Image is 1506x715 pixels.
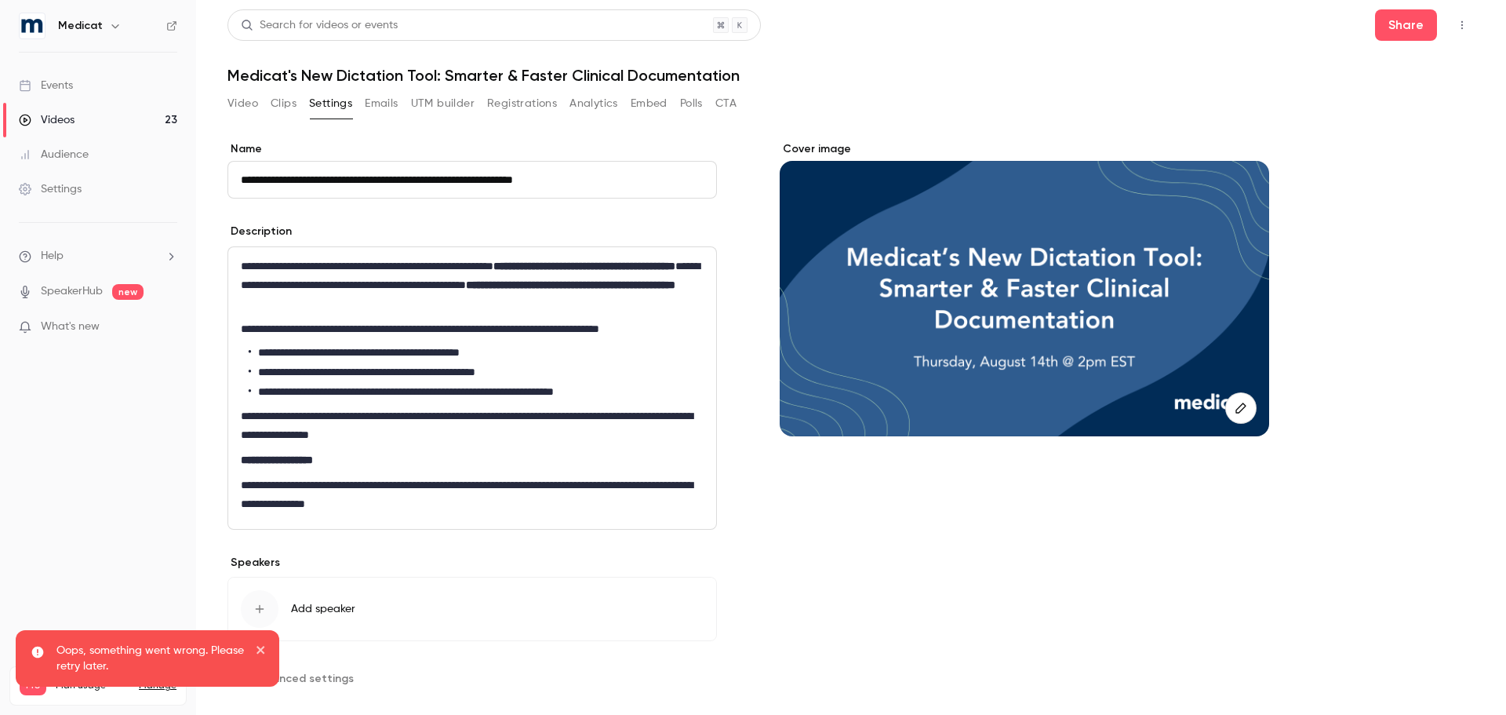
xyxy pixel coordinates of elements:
[1375,9,1437,41] button: Share
[271,91,296,116] button: Clips
[19,147,89,162] div: Audience
[227,91,258,116] button: Video
[19,248,177,264] li: help-dropdown-opener
[227,577,717,641] button: Add speaker
[227,555,717,571] p: Speakers
[680,91,703,116] button: Polls
[227,224,292,239] label: Description
[227,141,717,157] label: Name
[365,91,398,116] button: Emails
[19,112,75,128] div: Videos
[19,78,73,93] div: Events
[228,247,716,529] div: editor
[56,643,245,674] p: Oops, something went wrong. Please retry later.
[487,91,557,116] button: Registrations
[20,13,45,38] img: Medicat
[41,248,64,264] span: Help
[227,66,1475,85] h1: Medicat's New Dictation Tool: Smarter & Faster Clinical Documentation
[19,181,82,197] div: Settings
[569,91,618,116] button: Analytics
[309,91,352,116] button: Settings
[41,283,103,300] a: SpeakerHub
[256,643,267,662] button: close
[780,141,1269,157] label: Cover image
[58,18,103,34] h6: Medicat
[241,17,398,34] div: Search for videos or events
[158,320,177,334] iframe: Noticeable Trigger
[631,91,668,116] button: Embed
[1450,13,1475,38] button: Top Bar Actions
[291,601,355,617] span: Add speaker
[227,666,363,691] button: Advanced settings
[715,91,737,116] button: CTA
[41,319,100,335] span: What's new
[411,91,475,116] button: UTM builder
[112,284,144,300] span: new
